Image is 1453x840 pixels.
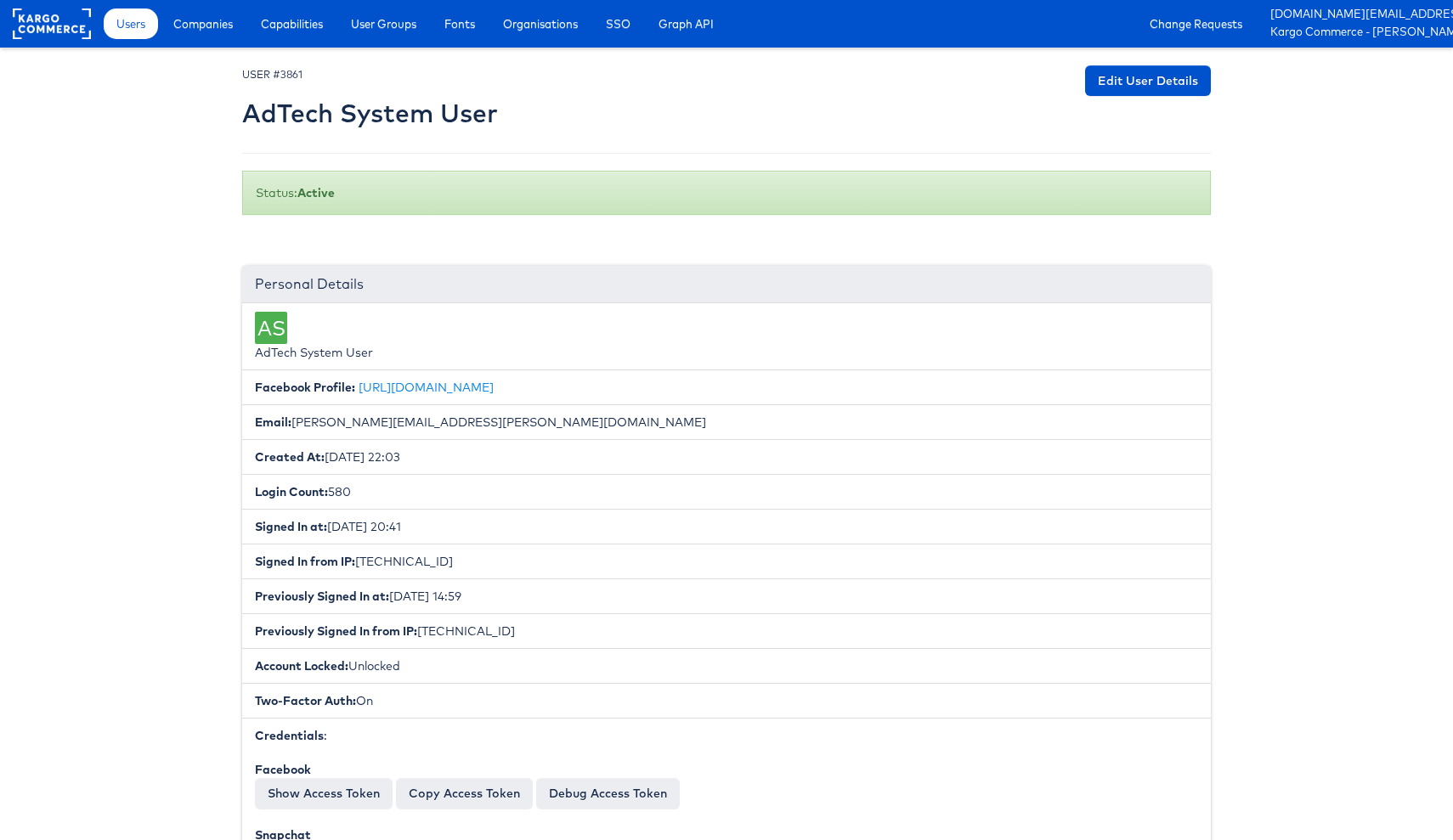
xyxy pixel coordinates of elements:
a: [DOMAIN_NAME][EMAIL_ADDRESS][DOMAIN_NAME] [1270,6,1440,24]
a: User Groups [338,8,429,39]
a: [URL][DOMAIN_NAME] [359,380,494,395]
span: Graph API [659,15,714,32]
a: Debug Access Token [536,778,680,809]
a: Kargo Commerce - [PERSON_NAME] [1270,24,1440,42]
a: Capabilities [248,8,336,39]
a: Change Requests [1137,8,1255,39]
li: [DATE] 14:59 [242,578,1211,614]
div: Status: [242,171,1211,215]
b: Login Count: [255,484,328,499]
b: Active [297,185,335,200]
b: Previously Signed In at: [255,589,389,604]
a: Companies [161,8,246,39]
b: Email: [255,414,291,430]
b: Signed In from IP: [255,554,355,569]
button: Copy Access Token [396,778,533,809]
span: Organisations [503,15,578,32]
b: Two-Factor Auth: [255,693,356,708]
b: Previously Signed In from IP: [255,623,417,639]
button: Show Access Token [255,778,393,809]
div: AS [255,312,287,344]
span: Fonts [444,15,475,32]
span: User Groups [351,15,416,32]
li: [DATE] 22:03 [242,439,1211,475]
li: AdTech System User [242,303,1211,370]
a: Organisations [490,8,591,39]
li: [TECHNICAL_ID] [242,544,1211,579]
span: Users [116,15,145,32]
h2: AdTech System User [242,99,498,127]
a: Edit User Details [1085,65,1211,96]
li: [TECHNICAL_ID] [242,613,1211,649]
b: Account Locked: [255,658,348,674]
li: On [242,683,1211,719]
li: [PERSON_NAME][EMAIL_ADDRESS][PERSON_NAME][DOMAIN_NAME] [242,404,1211,440]
b: Facebook Profile: [255,380,355,395]
li: Unlocked [242,648,1211,684]
a: Users [104,8,158,39]
b: Facebook [255,762,311,777]
small: USER #3861 [242,68,302,81]
a: Graph API [646,8,726,39]
li: 580 [242,474,1211,510]
a: SSO [593,8,643,39]
b: Signed In at: [255,519,327,534]
span: SSO [606,15,630,32]
span: Companies [173,15,233,32]
b: Created At: [255,449,325,465]
span: Capabilities [261,15,323,32]
b: Credentials [255,728,324,743]
a: Fonts [432,8,488,39]
div: Personal Details [242,266,1211,303]
li: [DATE] 20:41 [242,509,1211,544]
